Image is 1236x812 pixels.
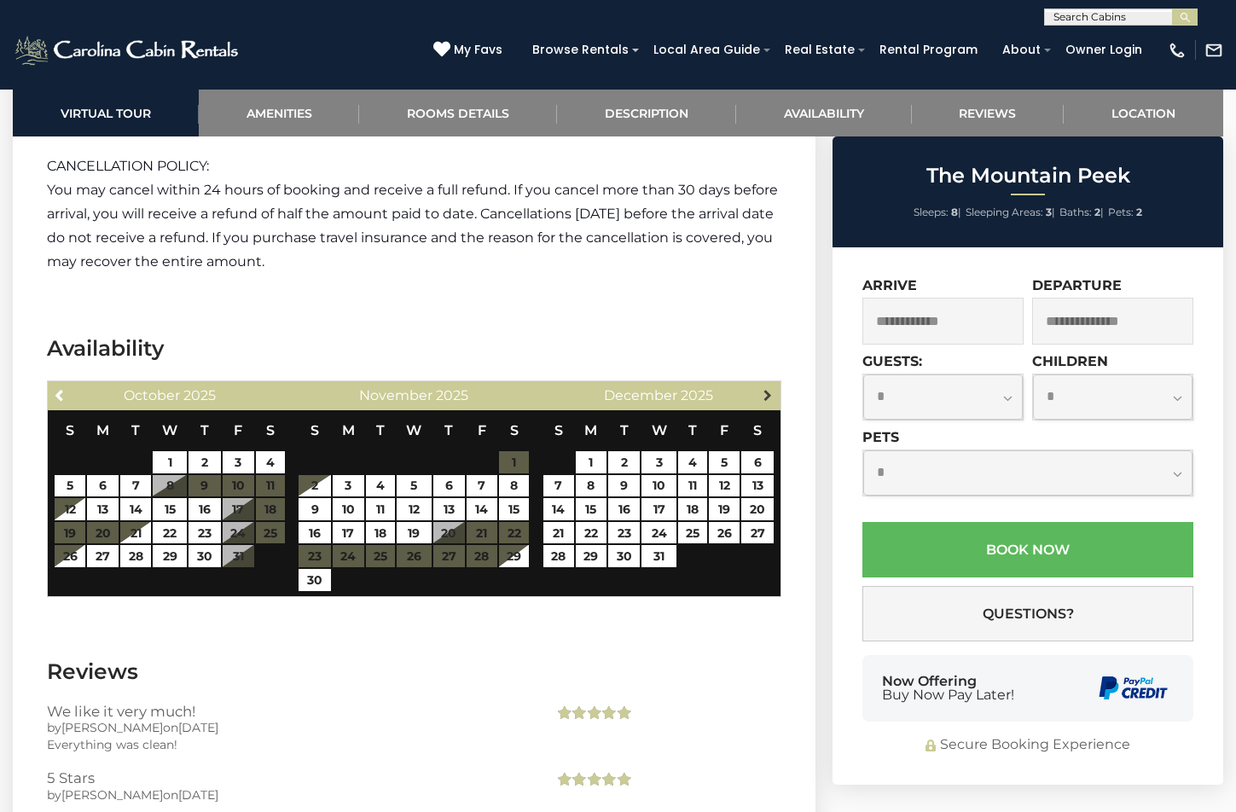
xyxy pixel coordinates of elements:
label: Children [1032,353,1108,369]
h3: 5 Stars [47,770,528,786]
span: October [124,387,180,403]
span: Monday [584,422,597,438]
span: Saturday [753,422,762,438]
a: 6 [87,475,119,497]
strong: 3 [1046,206,1052,218]
strong: 2 [1094,206,1100,218]
span: Friday [478,422,486,438]
a: 10 [333,498,364,520]
a: 30 [608,545,641,567]
a: 26 [55,545,85,567]
span: Next [761,388,775,402]
a: Description [557,90,736,136]
span: Previous [54,388,67,402]
a: Location [1064,90,1223,136]
div: by on [47,786,528,803]
a: 28 [543,545,574,567]
a: 8 [499,475,530,497]
span: 2025 [436,387,468,403]
h3: We like it very much! [47,704,528,719]
a: 23 [608,522,641,544]
span: Sunday [554,422,563,438]
a: 18 [678,498,707,520]
span: Sleeps: [914,206,949,218]
a: 17 [333,522,364,544]
span: Thursday [688,422,697,438]
span: Buy Now Pay Later! [882,688,1014,702]
a: My Favs [433,41,507,60]
span: My Favs [454,41,502,59]
a: 15 [499,498,530,520]
span: Baths: [1059,206,1092,218]
a: 29 [153,545,187,567]
a: 22 [153,522,187,544]
a: 30 [189,545,220,567]
a: 12 [709,475,740,497]
a: 14 [467,498,497,520]
a: Rental Program [871,37,986,63]
img: phone-regular-white.png [1168,41,1187,60]
a: 4 [256,451,285,473]
button: Book Now [862,522,1193,577]
a: Reviews [912,90,1065,136]
button: Questions? [862,586,1193,641]
span: November [359,387,432,403]
a: Next [757,384,779,405]
a: Availability [736,90,912,136]
span: Thursday [444,422,453,438]
a: 29 [576,545,606,567]
div: Everything was clean! [47,736,528,753]
span: [PERSON_NAME] [61,787,163,803]
a: Owner Login [1057,37,1151,63]
a: 11 [366,498,395,520]
a: 16 [608,498,641,520]
span: You may cancel within 24 hours of booking and receive a full refund. If you cancel more than 30 d... [47,182,778,270]
a: 23 [189,522,220,544]
span: Monday [96,422,109,438]
div: by on [47,719,528,736]
a: 2 [189,451,220,473]
a: 6 [741,451,774,473]
span: Wednesday [406,422,421,438]
a: 18 [366,522,395,544]
span: Sunday [66,422,74,438]
li: | [914,201,961,223]
li: | [1059,201,1104,223]
span: 2025 [681,387,713,403]
a: 12 [55,498,85,520]
a: Local Area Guide [645,37,769,63]
h3: Availability [47,333,781,363]
a: 16 [299,522,330,544]
span: Tuesday [131,422,140,438]
a: 15 [153,498,187,520]
a: 7 [120,475,151,497]
div: Now Offering [882,675,1014,702]
a: 9 [608,475,641,497]
span: Friday [234,422,242,438]
a: Previous [49,384,71,405]
span: December [604,387,677,403]
label: Pets [862,429,899,445]
img: White-1-2.png [13,33,243,67]
span: Tuesday [376,422,385,438]
span: CANCELLATION POLICY: [47,158,209,174]
a: 3 [641,451,676,473]
a: Amenities [199,90,360,136]
a: 4 [366,475,395,497]
a: 21 [120,522,151,544]
img: mail-regular-white.png [1204,41,1223,60]
a: 3 [223,451,254,473]
a: 2 [608,451,641,473]
label: Arrive [862,277,917,293]
strong: 8 [951,206,958,218]
a: 2 [299,475,330,497]
a: 5 [55,475,85,497]
a: 4 [678,451,707,473]
li: | [966,201,1055,223]
a: 8 [576,475,606,497]
a: 9 [299,498,330,520]
a: 13 [87,498,119,520]
a: 3 [333,475,364,497]
a: 14 [120,498,151,520]
a: 31 [641,545,676,567]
